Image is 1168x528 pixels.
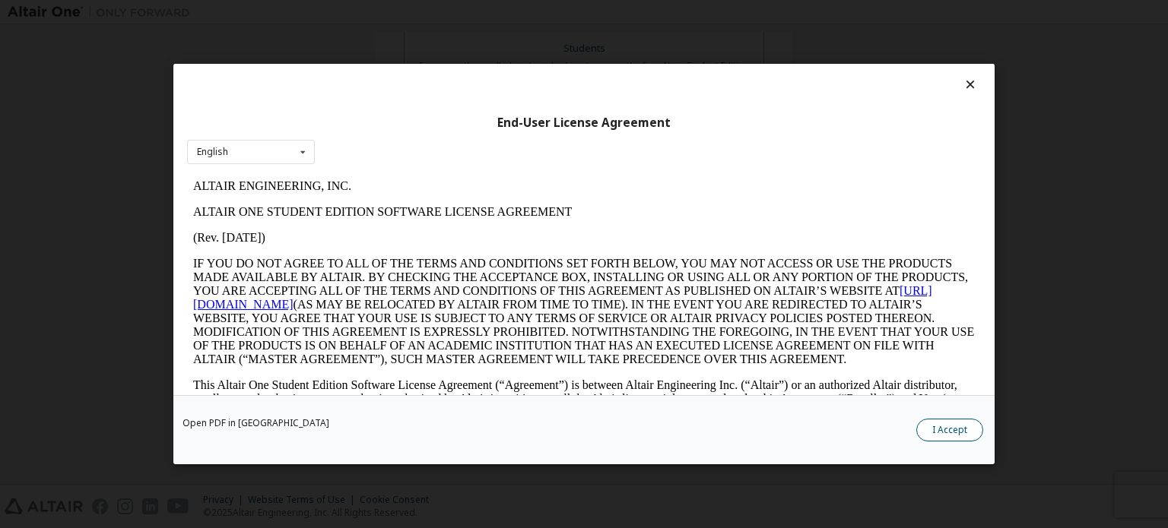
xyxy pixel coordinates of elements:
p: ALTAIR ONE STUDENT EDITION SOFTWARE LICENSE AGREEMENT [6,32,788,46]
a: [URL][DOMAIN_NAME] [6,111,745,138]
div: End-User License Agreement [187,115,981,131]
a: Open PDF in [GEOGRAPHIC_DATA] [182,419,329,428]
p: This Altair One Student Edition Software License Agreement (“Agreement”) is between Altair Engine... [6,205,788,260]
p: (Rev. [DATE]) [6,58,788,71]
div: English [197,147,228,157]
p: ALTAIR ENGINEERING, INC. [6,6,788,20]
button: I Accept [916,419,983,441]
p: IF YOU DO NOT AGREE TO ALL OF THE TERMS AND CONDITIONS SET FORTH BELOW, YOU MAY NOT ACCESS OR USE... [6,84,788,193]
